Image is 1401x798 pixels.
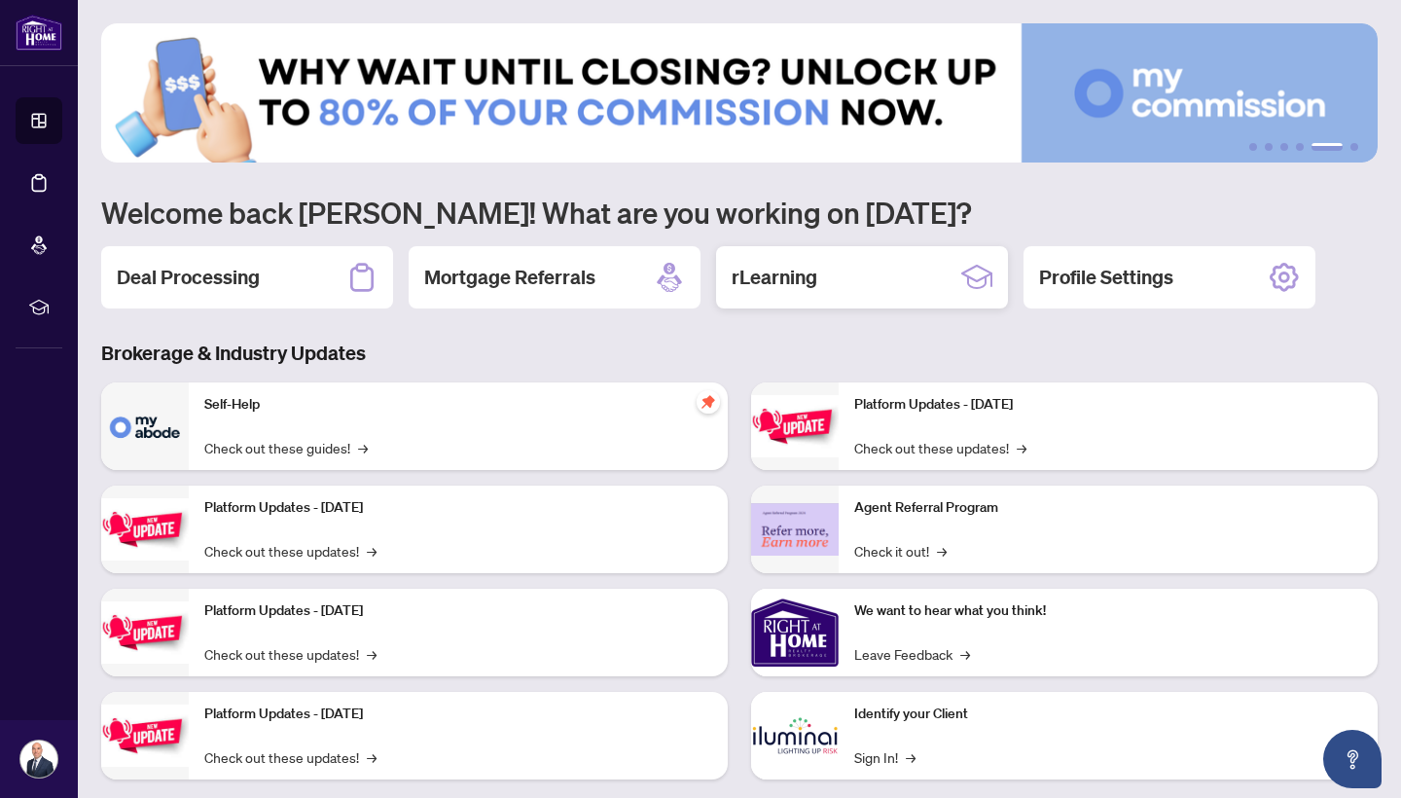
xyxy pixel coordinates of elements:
[101,23,1378,163] img: Slide 4
[906,746,916,768] span: →
[854,600,1362,622] p: We want to hear what you think!
[16,15,62,51] img: logo
[367,746,377,768] span: →
[854,643,970,665] a: Leave Feedback→
[101,601,189,663] img: Platform Updates - July 21, 2025
[204,704,712,725] p: Platform Updates - [DATE]
[751,395,839,456] img: Platform Updates - June 23, 2025
[367,540,377,562] span: →
[854,746,916,768] a: Sign In!→
[117,264,260,291] h2: Deal Processing
[204,437,368,458] a: Check out these guides!→
[1249,143,1257,151] button: 1
[20,741,57,778] img: Profile Icon
[960,643,970,665] span: →
[697,390,720,414] span: pushpin
[358,437,368,458] span: →
[424,264,595,291] h2: Mortgage Referrals
[101,382,189,470] img: Self-Help
[732,264,817,291] h2: rLearning
[367,643,377,665] span: →
[1017,437,1026,458] span: →
[204,746,377,768] a: Check out these updates!→
[204,497,712,519] p: Platform Updates - [DATE]
[204,643,377,665] a: Check out these updates!→
[937,540,947,562] span: →
[204,600,712,622] p: Platform Updates - [DATE]
[204,540,377,562] a: Check out these updates!→
[101,498,189,560] img: Platform Updates - September 16, 2025
[101,705,189,766] img: Platform Updates - July 8, 2025
[101,340,1378,367] h3: Brokerage & Industry Updates
[1296,143,1304,151] button: 4
[1323,730,1382,788] button: Open asap
[751,589,839,676] img: We want to hear what you think!
[751,503,839,557] img: Agent Referral Program
[204,394,712,416] p: Self-Help
[1311,143,1343,151] button: 5
[101,194,1378,231] h1: Welcome back [PERSON_NAME]! What are you working on [DATE]?
[1280,143,1288,151] button: 3
[854,437,1026,458] a: Check out these updates!→
[751,692,839,780] img: Identify your Client
[1350,143,1358,151] button: 6
[854,540,947,562] a: Check it out!→
[854,704,1362,725] p: Identify your Client
[854,497,1362,519] p: Agent Referral Program
[854,394,1362,416] p: Platform Updates - [DATE]
[1265,143,1273,151] button: 2
[1039,264,1173,291] h2: Profile Settings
